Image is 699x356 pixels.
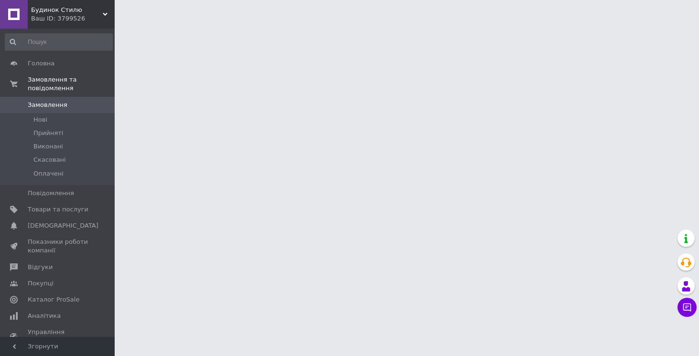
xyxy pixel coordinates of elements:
[31,6,103,14] span: Будинок Стилю
[28,238,88,255] span: Показники роботи компанії
[28,295,79,304] span: Каталог ProSale
[33,115,47,124] span: Нові
[28,189,74,198] span: Повідомлення
[28,263,53,272] span: Відгуки
[31,14,115,23] div: Ваш ID: 3799526
[28,328,88,345] span: Управління сайтом
[28,312,61,320] span: Аналітика
[33,142,63,151] span: Виконані
[28,279,54,288] span: Покупці
[28,101,67,109] span: Замовлення
[677,298,697,317] button: Чат з покупцем
[28,59,54,68] span: Головна
[28,75,115,93] span: Замовлення та повідомлення
[33,169,64,178] span: Оплачені
[5,33,113,51] input: Пошук
[28,221,98,230] span: [DEMOGRAPHIC_DATA]
[28,205,88,214] span: Товари та послуги
[33,129,63,137] span: Прийняті
[33,156,66,164] span: Скасовані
